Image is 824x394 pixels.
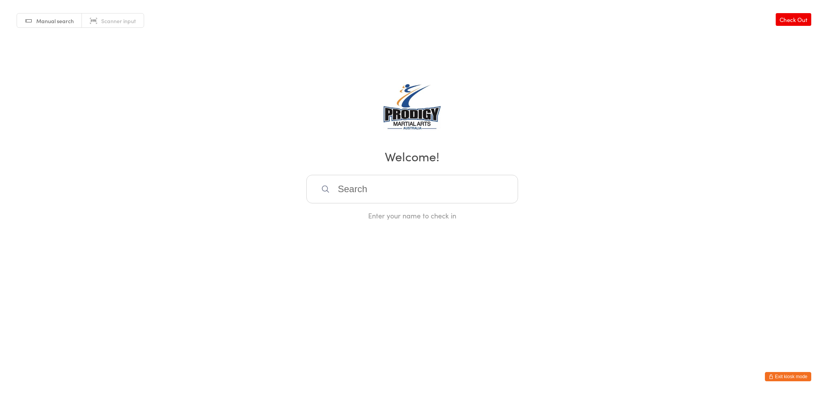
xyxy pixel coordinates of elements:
[36,17,74,25] span: Manual search
[306,211,518,220] div: Enter your name to check in
[776,13,811,26] a: Check Out
[8,147,816,165] h2: Welcome!
[765,372,811,381] button: Exit kiosk mode
[101,17,136,25] span: Scanner input
[383,79,441,137] img: Prodigy Martial Arts Dural
[306,175,518,203] input: Search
